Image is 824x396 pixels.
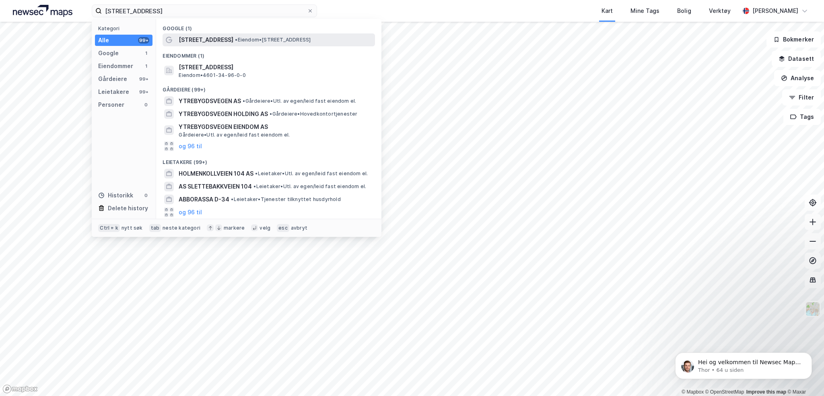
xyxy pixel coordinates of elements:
div: 0 [143,102,149,108]
span: Eiendom • [STREET_ADDRESS] [235,37,311,43]
span: • [231,196,233,202]
div: neste kategori [163,225,200,231]
img: logo.a4113a55bc3d86da70a041830d287a7e.svg [13,5,72,17]
span: ABBORASSA D-34 [179,195,229,204]
span: Leietaker • Tjenester tilknyttet husdyrhold [231,196,340,203]
div: Google (1) [156,19,381,33]
button: Tags [783,109,821,125]
div: tab [149,224,161,232]
div: Leietakere (99+) [156,153,381,167]
span: • [235,37,237,43]
div: avbryt [291,225,307,231]
div: Bolig [677,6,691,16]
span: Gårdeiere • Hovedkontortjenester [270,111,357,117]
button: og 96 til [179,141,202,151]
span: Leietaker • Utl. av egen/leid fast eiendom el. [253,183,366,190]
button: Bokmerker [766,31,821,48]
span: • [255,170,257,176]
div: 1 [143,50,149,56]
span: Gårdeiere • Utl. av egen/leid fast eiendom el. [179,132,290,138]
a: Mapbox homepage [2,384,38,394]
div: Alle [98,35,109,45]
div: 99+ [138,37,149,44]
div: Eiendommer (1) [156,46,381,61]
button: Datasett [772,51,821,67]
span: Eiendom • 4601-34-96-0-0 [179,72,245,79]
button: Filter [782,89,821,106]
div: Historikk [98,191,133,200]
div: Delete history [108,203,148,213]
input: Søk på adresse, matrikkel, gårdeiere, leietakere eller personer [102,5,307,17]
span: [STREET_ADDRESS] [179,62,372,72]
div: Ctrl + k [98,224,120,232]
img: Z [805,301,820,317]
div: Leietakere [98,87,129,97]
span: YTREBYGDSVEGEN HOLDING AS [179,109,268,119]
span: Gårdeiere • Utl. av egen/leid fast eiendom el. [243,98,356,104]
span: YTREBYGDSVEGEN AS [179,96,241,106]
div: esc [277,224,289,232]
div: Eiendommer [98,61,133,71]
span: Leietaker • Utl. av egen/leid fast eiendom el. [255,170,368,177]
div: Gårdeiere [98,74,127,84]
div: Gårdeiere (99+) [156,80,381,95]
span: • [253,183,256,189]
div: markere [224,225,245,231]
div: Mine Tags [630,6,659,16]
div: Personer [98,100,124,110]
div: 99+ [138,89,149,95]
div: Google [98,48,119,58]
div: 0 [143,192,149,199]
span: AS SLETTEBAKKVEIEN 104 [179,182,252,191]
div: nytt søk [122,225,143,231]
span: [STREET_ADDRESS] [179,35,233,45]
div: [PERSON_NAME] [752,6,798,16]
div: 99+ [138,76,149,82]
a: Improve this map [746,389,786,395]
div: Kategori [98,25,152,31]
a: Mapbox [682,389,704,395]
div: Verktøy [709,6,731,16]
span: • [270,111,272,117]
span: • [243,98,245,104]
div: Kart [602,6,613,16]
iframe: Intercom notifications melding [663,336,824,392]
div: velg [260,225,270,231]
span: YTREBYGDSVEGEN EIENDOM AS [179,122,372,132]
button: og 96 til [179,207,202,217]
button: Analyse [774,70,821,86]
span: HOLMENKOLLVEIEN 104 AS [179,169,253,178]
div: 1 [143,63,149,69]
a: OpenStreetMap [705,389,744,395]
